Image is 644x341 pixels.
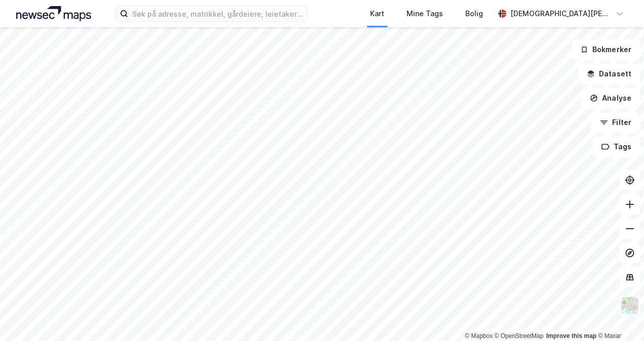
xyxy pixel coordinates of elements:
[593,137,640,157] button: Tags
[510,8,612,20] div: [DEMOGRAPHIC_DATA][PERSON_NAME]
[495,332,544,339] a: OpenStreetMap
[465,8,483,20] div: Bolig
[591,112,640,133] button: Filter
[370,8,384,20] div: Kart
[581,88,640,108] button: Analyse
[16,6,91,21] img: logo.a4113a55bc3d86da70a041830d287a7e.svg
[578,64,640,84] button: Datasett
[128,6,307,21] input: Søk på adresse, matrikkel, gårdeiere, leietakere eller personer
[593,292,644,341] iframe: Chat Widget
[407,8,443,20] div: Mine Tags
[572,39,640,60] button: Bokmerker
[546,332,596,339] a: Improve this map
[465,332,493,339] a: Mapbox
